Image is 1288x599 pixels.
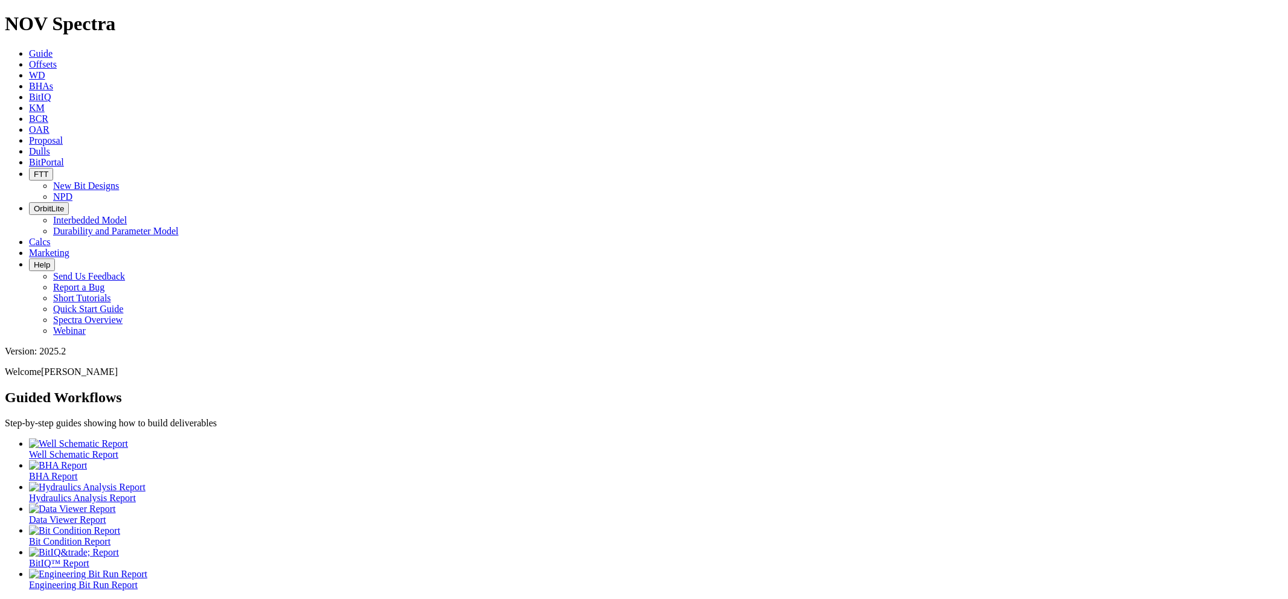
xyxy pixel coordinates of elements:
button: FTT [29,168,53,181]
span: [PERSON_NAME] [41,367,118,377]
a: OAR [29,124,50,135]
a: Spectra Overview [53,315,123,325]
img: Data Viewer Report [29,504,116,514]
a: Offsets [29,59,57,69]
p: Welcome [5,367,1283,377]
a: BCR [29,114,48,124]
h1: NOV Spectra [5,13,1283,35]
a: Well Schematic Report Well Schematic Report [29,438,1283,460]
a: BitPortal [29,157,64,167]
span: Help [34,260,50,269]
span: Engineering Bit Run Report [29,580,138,590]
a: Durability and Parameter Model [53,226,179,236]
h2: Guided Workflows [5,389,1283,406]
a: Hydraulics Analysis Report Hydraulics Analysis Report [29,482,1283,503]
a: Bit Condition Report Bit Condition Report [29,525,1283,546]
img: Bit Condition Report [29,525,120,536]
a: Proposal [29,135,63,146]
a: BHAs [29,81,53,91]
span: BitIQ™ Report [29,558,89,568]
span: Hydraulics Analysis Report [29,493,136,503]
a: Data Viewer Report Data Viewer Report [29,504,1283,525]
img: Well Schematic Report [29,438,128,449]
span: Bit Condition Report [29,536,111,546]
a: Engineering Bit Run Report Engineering Bit Run Report [29,569,1283,590]
span: BHA Report [29,471,77,481]
a: BHA Report BHA Report [29,460,1283,481]
a: Dulls [29,146,50,156]
a: Send Us Feedback [53,271,125,281]
a: Webinar [53,325,86,336]
a: Calcs [29,237,51,247]
a: Marketing [29,248,69,258]
img: BitIQ&trade; Report [29,547,119,558]
div: Version: 2025.2 [5,346,1283,357]
span: Well Schematic Report [29,449,118,460]
a: NPD [53,191,72,202]
a: New Bit Designs [53,181,119,191]
a: Quick Start Guide [53,304,123,314]
a: Interbedded Model [53,215,127,225]
a: Short Tutorials [53,293,111,303]
a: BitIQ [29,92,51,102]
p: Step-by-step guides showing how to build deliverables [5,418,1283,429]
img: BHA Report [29,460,87,471]
a: Guide [29,48,53,59]
span: OrbitLite [34,204,64,213]
button: Help [29,258,55,271]
a: WD [29,70,45,80]
span: Data Viewer Report [29,514,106,525]
span: FTT [34,170,48,179]
a: Report a Bug [53,282,104,292]
button: OrbitLite [29,202,69,215]
img: Hydraulics Analysis Report [29,482,146,493]
a: BitIQ&trade; Report BitIQ™ Report [29,547,1283,568]
a: KM [29,103,45,113]
img: Engineering Bit Run Report [29,569,147,580]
